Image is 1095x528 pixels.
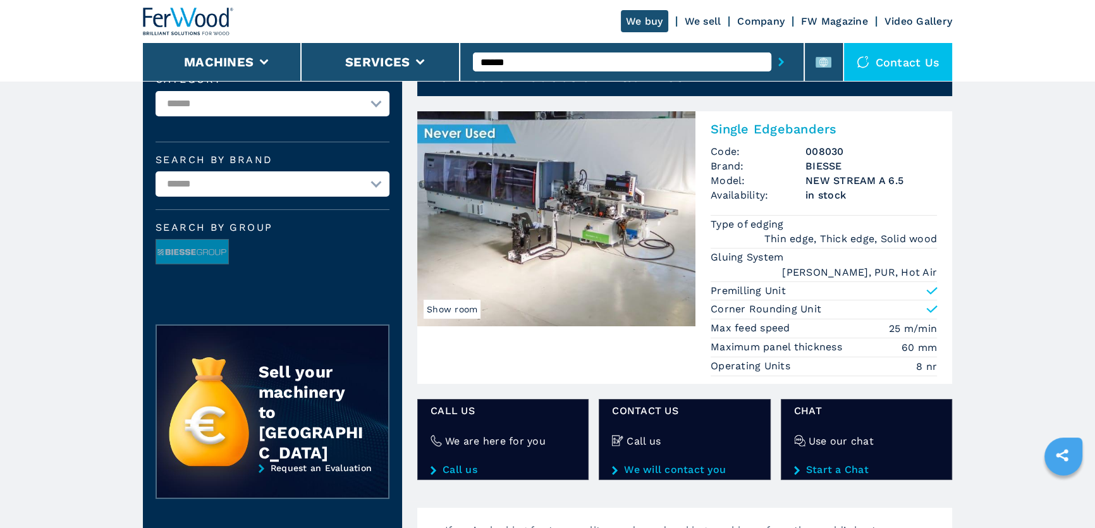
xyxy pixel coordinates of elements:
h2: Single Edgebanders [711,121,937,137]
a: Start a Chat [794,464,939,476]
a: We will contact you [612,464,757,476]
div: Contact us [844,43,953,81]
img: Use our chat [794,435,805,446]
em: 8 nr [916,359,937,374]
a: Company [737,15,785,27]
img: Ferwood [143,8,234,35]
a: Single Edgebanders BIESSE NEW STREAM A 6.5Show roomSingle EdgebandersCode:008030Brand:BIESSEModel... [417,111,952,384]
span: Show room [424,300,480,319]
em: 60 mm [902,340,937,355]
a: FW Magazine [801,15,868,27]
span: Call us [431,403,575,418]
img: Call us [612,435,623,446]
button: Machines [184,54,254,70]
a: Video Gallery [884,15,952,27]
span: CONTACT US [612,403,757,418]
h4: We are here for you [445,434,546,448]
img: Single Edgebanders BIESSE NEW STREAM A 6.5 [417,111,695,326]
span: Availability: [711,188,805,202]
a: Request an Evaluation [156,463,389,508]
p: Maximum panel thickness [711,340,845,354]
button: Services [345,54,410,70]
em: Thin edge, Thick edge, Solid wood [764,231,937,246]
h3: NEW STREAM A 6.5 [805,173,937,188]
a: sharethis [1046,439,1078,471]
div: Sell your machinery to [GEOGRAPHIC_DATA] [259,362,364,463]
h3: BIESSE [805,159,937,173]
p: Operating Units [711,359,793,373]
em: [PERSON_NAME], PUR, Hot Air [782,265,937,279]
p: Type of edging [711,218,787,231]
h4: Use our chat [809,434,874,448]
p: Gluing System [711,250,787,264]
p: Max feed speed [711,321,793,335]
span: in stock [805,188,937,202]
h4: Call us [627,434,661,448]
label: Search by brand [156,155,389,165]
button: submit-button [771,47,791,77]
a: We buy [621,10,668,32]
a: Call us [431,464,575,476]
img: We are here for you [431,435,442,446]
img: Contact us [857,56,869,68]
img: image [156,240,228,265]
h3: 008030 [805,144,937,159]
span: Brand: [711,159,805,173]
label: Category [156,75,389,85]
iframe: Chat [1041,471,1086,519]
a: We sell [685,15,721,27]
span: Code: [711,144,805,159]
span: Search by group [156,223,389,233]
span: Chat [794,403,939,418]
em: 25 m/min [889,321,937,336]
span: Model: [711,173,805,188]
p: Corner Rounding Unit [711,302,821,316]
p: Premilling Unit [711,284,786,298]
